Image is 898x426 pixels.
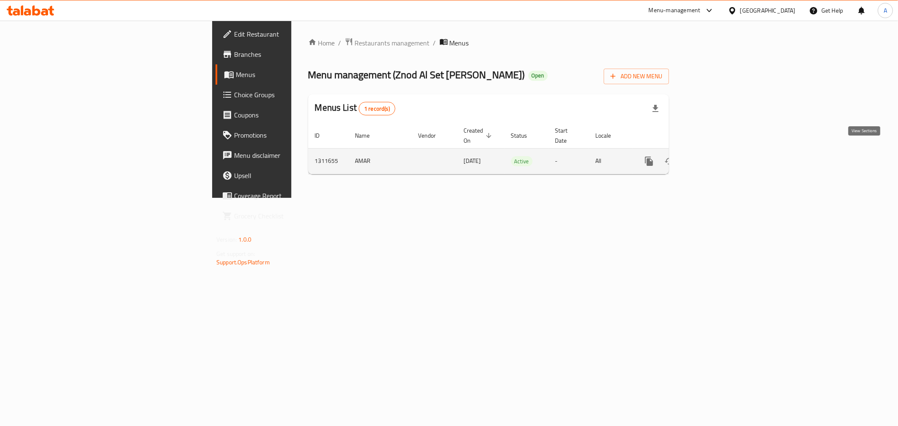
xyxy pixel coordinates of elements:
span: Menu management ( Znod Al Set [PERSON_NAME] ) [308,65,525,84]
span: Choice Groups [234,90,355,100]
th: Actions [632,123,727,149]
td: AMAR [349,148,412,174]
li: / [433,38,436,48]
a: Grocery Checklist [216,206,362,226]
span: Add New Menu [610,71,662,82]
div: [GEOGRAPHIC_DATA] [740,6,796,15]
span: 1 record(s) [359,105,395,113]
table: enhanced table [308,123,727,174]
span: Locale [596,130,622,141]
span: Coverage Report [234,191,355,201]
button: Change Status [659,151,679,171]
span: Status [511,130,538,141]
span: [DATE] [464,155,481,166]
span: ID [315,130,331,141]
a: Restaurants management [345,37,430,48]
span: Active [511,157,533,166]
span: 1.0.0 [238,234,251,245]
a: Choice Groups [216,85,362,105]
button: more [639,151,659,171]
span: A [884,6,887,15]
button: Add New Menu [604,69,669,84]
a: Support.OpsPlatform [216,257,270,268]
span: Grocery Checklist [234,211,355,221]
h2: Menus List [315,101,395,115]
nav: breadcrumb [308,37,669,48]
a: Coverage Report [216,186,362,206]
a: Menus [216,64,362,85]
div: Active [511,156,533,166]
span: Coupons [234,110,355,120]
a: Upsell [216,165,362,186]
span: Vendor [418,130,447,141]
div: Menu-management [649,5,701,16]
td: All [589,148,632,174]
div: Open [528,71,548,81]
span: Get support on: [216,248,255,259]
a: Menu disclaimer [216,145,362,165]
div: Total records count [359,102,395,115]
span: Edit Restaurant [234,29,355,39]
span: Promotions [234,130,355,140]
span: Created On [464,125,494,146]
td: - [549,148,589,174]
span: Branches [234,49,355,59]
span: Upsell [234,170,355,181]
a: Edit Restaurant [216,24,362,44]
span: Restaurants management [355,38,430,48]
span: Menus [450,38,469,48]
span: Start Date [555,125,579,146]
span: Name [355,130,381,141]
div: Export file [645,99,666,119]
span: Menus [236,69,355,80]
a: Promotions [216,125,362,145]
span: Open [528,72,548,79]
a: Coupons [216,105,362,125]
a: Branches [216,44,362,64]
span: Menu disclaimer [234,150,355,160]
span: Version: [216,234,237,245]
